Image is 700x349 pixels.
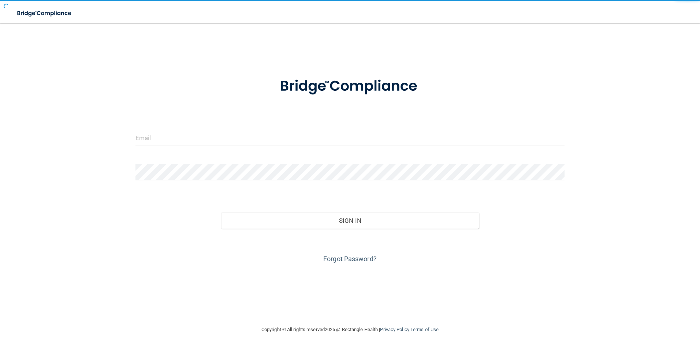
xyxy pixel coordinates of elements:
img: bridge_compliance_login_screen.278c3ca4.svg [265,67,435,105]
a: Privacy Policy [380,327,409,332]
button: Sign In [221,213,479,229]
div: Copyright © All rights reserved 2025 @ Rectangle Health | | [216,318,484,341]
img: bridge_compliance_login_screen.278c3ca4.svg [11,6,78,21]
input: Email [135,130,565,146]
a: Terms of Use [410,327,439,332]
a: Forgot Password? [323,255,377,263]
